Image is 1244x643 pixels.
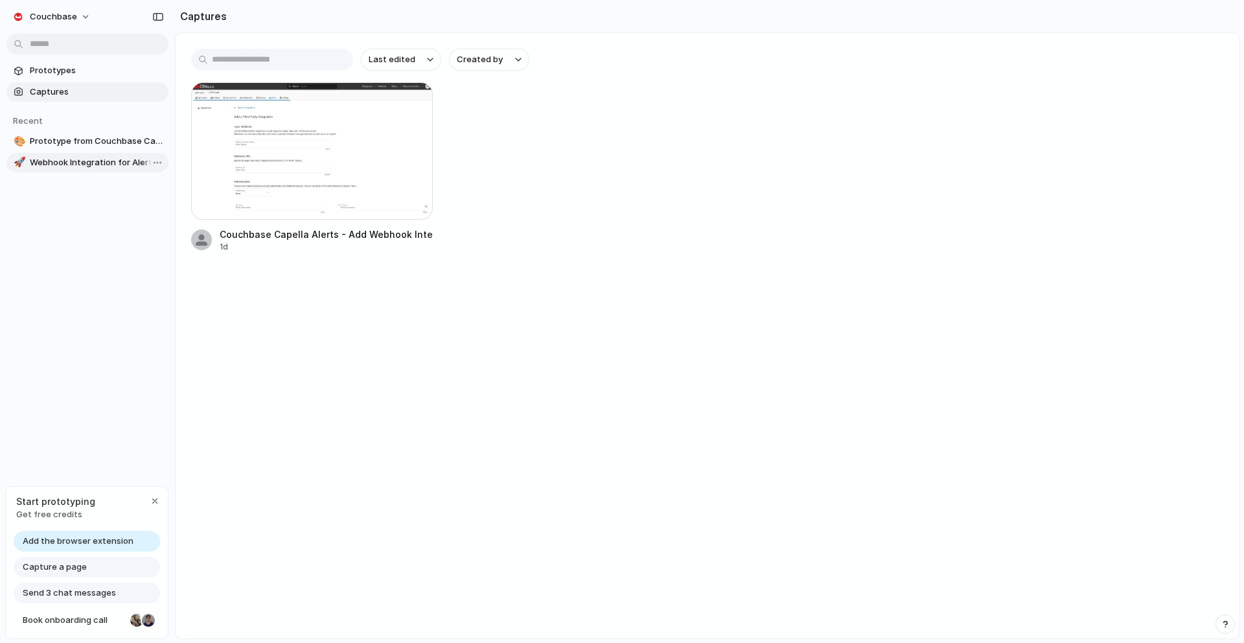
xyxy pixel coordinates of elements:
a: Captures [6,82,168,102]
button: Created by [449,49,529,71]
span: Couchbase [30,10,77,23]
span: Capture a page [23,561,87,574]
span: Get free credits [16,508,95,521]
span: Recent [13,115,43,126]
span: Prototype from Couchbase Capella Alerts - Add Webhook Integration [30,135,163,148]
span: Add the browser extension [23,535,133,548]
span: Captures [30,86,163,99]
div: 🚀 [14,155,23,170]
button: Couchbase [6,6,97,27]
span: Last edited [369,53,415,66]
h2: Captures [175,8,227,24]
span: Book onboarding call [23,614,125,627]
div: Nicole Kubica [129,613,144,628]
span: Created by [457,53,503,66]
a: 🚀Webhook Integration for Alerts [6,153,168,172]
div: Christian Iacullo [141,613,156,628]
span: Start prototyping [16,495,95,508]
button: 🎨 [12,135,25,148]
a: 🎨Prototype from Couchbase Capella Alerts - Add Webhook Integration [6,132,168,151]
div: 1d [220,241,433,253]
span: Prototypes [30,64,163,77]
a: Book onboarding call [14,610,160,631]
div: 🎨 [14,134,23,149]
button: 🚀 [12,156,25,169]
div: Couchbase Capella Alerts - Add Webhook Integration [220,228,433,241]
span: Webhook Integration for Alerts [30,156,163,169]
span: Send 3 chat messages [23,587,116,600]
button: Last edited [361,49,441,71]
a: Add the browser extension [14,531,160,552]
a: Prototypes [6,61,168,80]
